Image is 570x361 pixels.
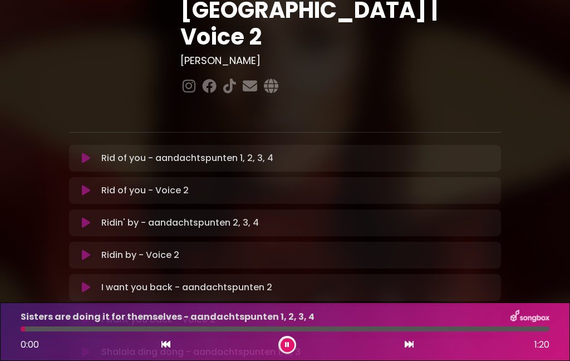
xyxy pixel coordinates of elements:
[180,55,501,67] h3: [PERSON_NAME]
[101,216,259,230] p: Ridin' by - aandachtspunten 2, 3, 4
[534,338,549,352] span: 1:20
[101,184,189,197] p: Rid of you - Voice 2
[21,310,315,324] p: Sisters are doing it for themselves - aandachtspunten 1, 2, 3, 4
[510,310,549,324] img: songbox-logo-white.png
[21,338,39,351] span: 0:00
[101,248,179,262] p: Ridin by - Voice 2
[101,152,273,165] p: Rid of you - aandachtspunten 1, 2, 3, 4
[101,281,272,294] p: I want you back - aandachtspunten 2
